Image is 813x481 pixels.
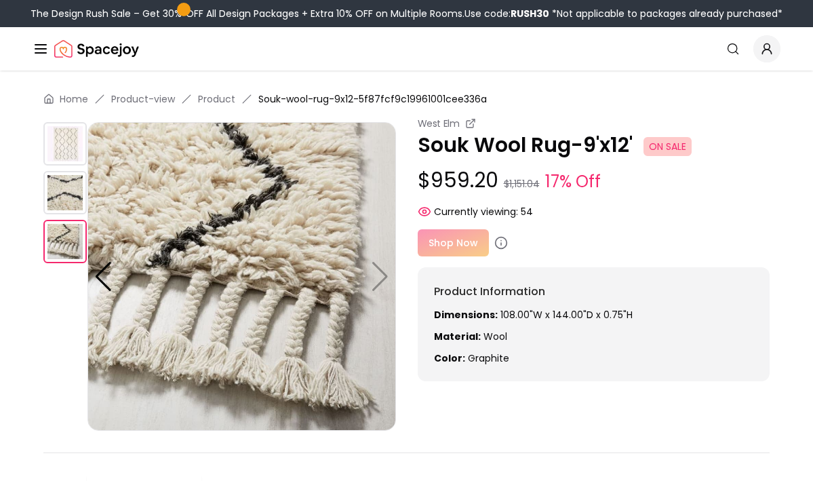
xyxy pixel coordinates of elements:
small: 17% Off [545,170,601,194]
p: 108.00"W x 144.00"D x 0.75"H [434,308,754,322]
span: Currently viewing: [434,205,518,218]
a: Product-view [111,92,175,106]
p: $959.20 [418,168,770,194]
h6: Product Information [434,284,754,300]
span: Souk-wool-rug-9x12-5f87fcf9c19961001cee336a [258,92,487,106]
span: wool [483,330,507,343]
span: *Not applicable to packages already purchased* [549,7,782,20]
nav: Global [33,27,780,71]
img: https://storage.googleapis.com/spacejoy-main/assets/5f87fcf9c19961001cee336a/product_2_1pcl73il268d [43,220,87,263]
img: https://storage.googleapis.com/spacejoy-main/assets/5f87fcf9c19961001cee336a/product_0_j15kmiik2m0i [43,122,87,166]
nav: breadcrumb [43,92,770,106]
b: RUSH30 [511,7,549,20]
small: $1,151.04 [504,177,540,191]
a: Product [198,92,235,106]
span: graphite [468,351,509,365]
small: West Elm [418,117,460,130]
strong: Material: [434,330,481,343]
strong: Color: [434,351,465,365]
img: https://storage.googleapis.com/spacejoy-main/assets/5f87fcf9c19961001cee336a/product_2_1pcl73il268d [87,122,396,431]
span: Use code: [464,7,549,20]
a: Home [60,92,88,106]
span: ON SALE [643,137,692,156]
strong: Dimensions: [434,308,498,322]
span: 54 [521,205,533,218]
div: The Design Rush Sale – Get 30% OFF All Design Packages + Extra 10% OFF on Multiple Rooms. [31,7,782,20]
img: https://storage.googleapis.com/spacejoy-main/assets/5f87fcf9c19961001cee336a/product_1_fo19fmd12bld [43,171,87,214]
p: Souk Wool Rug-9'x12' [418,133,770,157]
img: Spacejoy Logo [54,35,139,62]
a: Spacejoy [54,35,139,62]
